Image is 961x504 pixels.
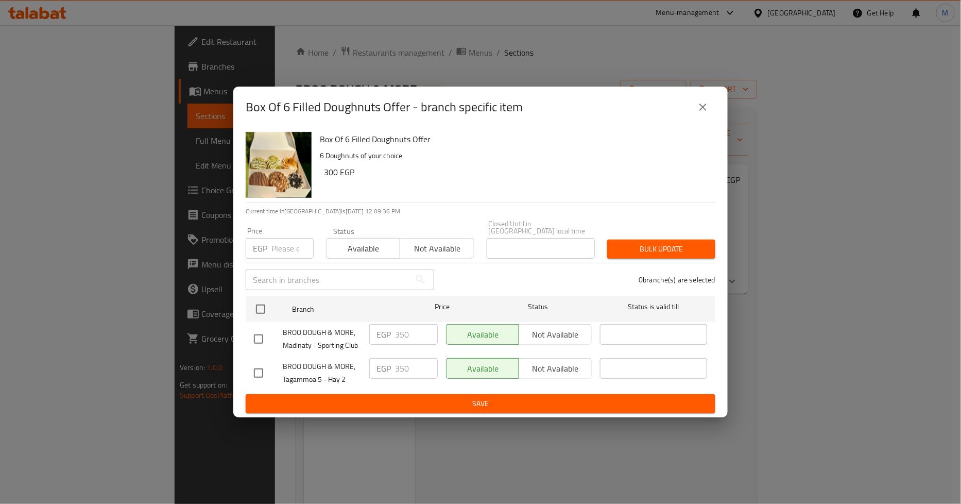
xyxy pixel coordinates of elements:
span: Status is valid till [600,300,707,313]
p: 6 Doughnuts of your choice [320,149,707,162]
p: 0 branche(s) are selected [639,275,715,285]
span: Branch [293,303,400,316]
input: Please enter price [395,358,438,379]
span: BROO DOUGH & MORE, Tagammoa 5 - Hay 2 [283,360,361,386]
span: Bulk update [615,243,707,256]
input: Please enter price [271,238,314,259]
span: Status [485,300,592,313]
button: Available [326,238,400,259]
p: EGP [376,328,391,341]
p: EGP [376,362,391,375]
input: Please enter price [395,324,438,345]
span: Save [254,397,707,410]
button: close [691,95,715,120]
h6: 300 EGP [324,165,707,179]
h6: Box Of 6 Filled Doughnuts Offer [320,132,707,146]
img: Box Of 6 Filled Doughnuts Offer [246,132,312,198]
button: Save [246,394,715,413]
p: Current time in [GEOGRAPHIC_DATA] is [DATE] 12:09:36 PM [246,207,715,216]
span: BROO DOUGH & MORE, Madinaty - Sporting Club [283,326,361,352]
span: Not available [404,241,470,256]
p: EGP [253,242,267,255]
span: Available [331,241,396,256]
input: Search in branches [246,270,410,290]
span: Price [408,300,476,313]
button: Not available [400,238,474,259]
h2: Box Of 6 Filled Doughnuts Offer - branch specific item [246,99,523,115]
button: Bulk update [607,240,715,259]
